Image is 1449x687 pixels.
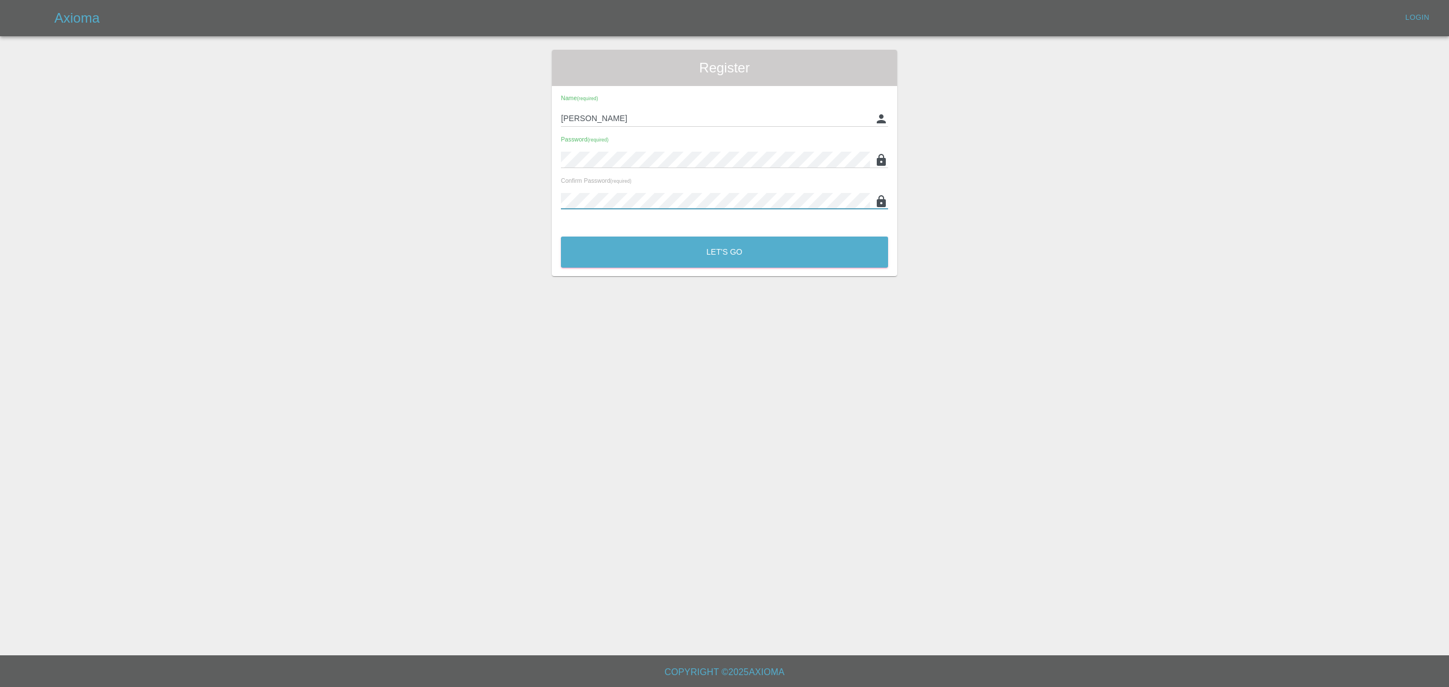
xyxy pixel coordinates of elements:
small: (required) [611,179,632,184]
span: Register [561,59,888,77]
h5: Axioma [54,9,100,27]
small: (required) [588,138,608,143]
button: Let's Go [561,237,888,268]
a: Login [1399,9,1435,27]
span: Confirm Password [561,178,632,184]
span: Password [561,136,608,143]
small: (required) [577,96,598,101]
span: Name [561,95,598,101]
h6: Copyright © 2025 Axioma [9,664,1440,680]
